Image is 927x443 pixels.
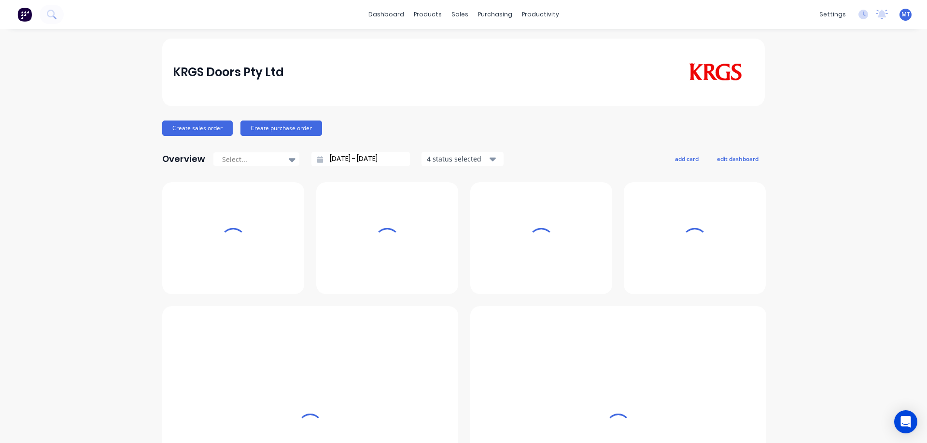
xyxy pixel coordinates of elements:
[473,7,517,22] div: purchasing
[447,7,473,22] div: sales
[162,149,205,169] div: Overview
[162,121,233,136] button: Create sales order
[240,121,322,136] button: Create purchase order
[427,154,488,164] div: 4 status selected
[421,152,504,166] button: 4 status selected
[409,7,447,22] div: products
[17,7,32,22] img: Factory
[901,10,910,19] span: MT
[711,152,765,165] button: edit dashboard
[364,7,409,22] a: dashboard
[173,63,284,82] div: KRGS Doors Pty Ltd
[687,63,744,81] img: KRGS Doors Pty Ltd
[894,410,917,433] div: Open Intercom Messenger
[517,7,564,22] div: productivity
[815,7,851,22] div: settings
[669,152,705,165] button: add card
